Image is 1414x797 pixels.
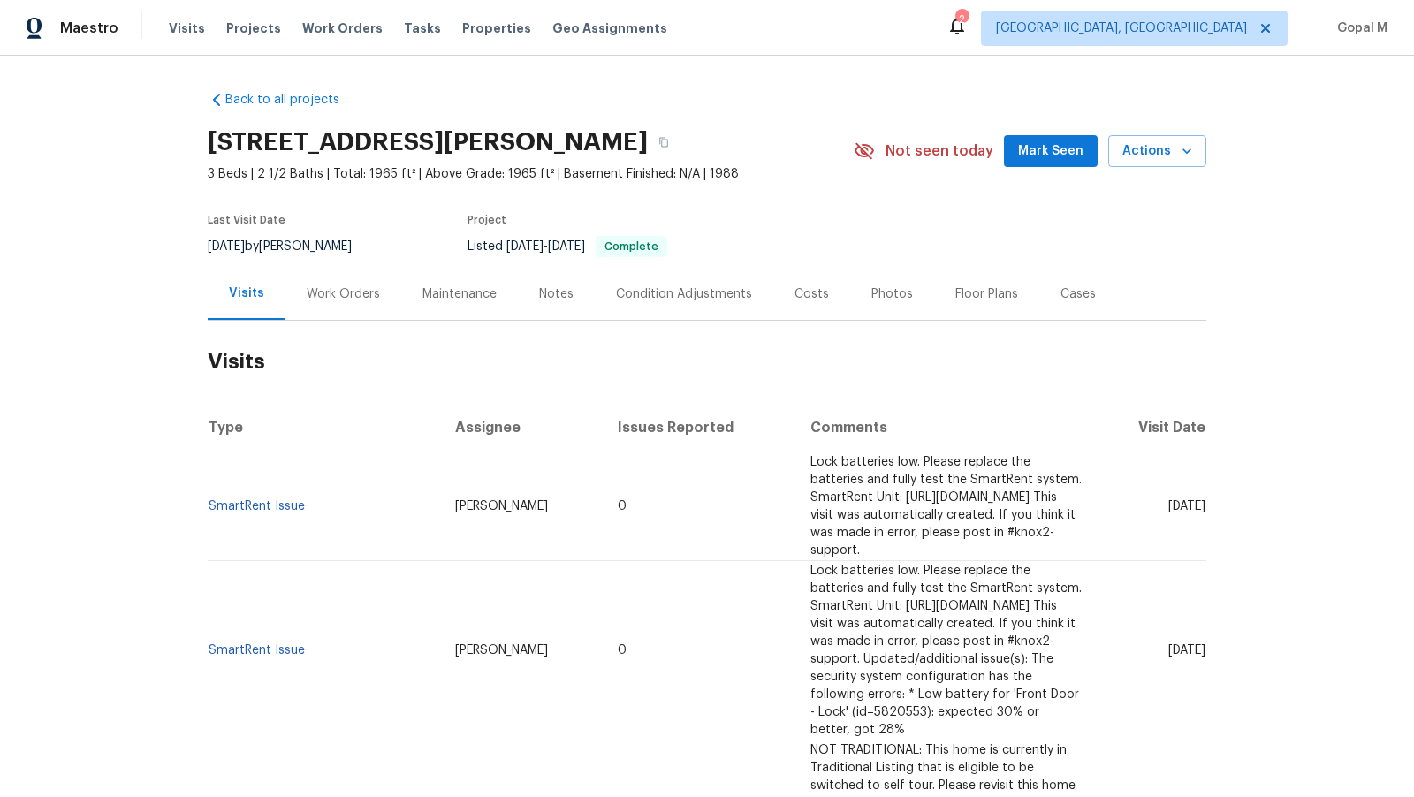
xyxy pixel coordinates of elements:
[208,321,1206,403] h2: Visits
[871,285,913,303] div: Photos
[468,215,506,225] span: Project
[208,91,377,109] a: Back to all projects
[208,403,441,452] th: Type
[796,403,1096,452] th: Comments
[208,165,854,183] span: 3 Beds | 2 1/2 Baths | Total: 1965 ft² | Above Grade: 1965 ft² | Basement Finished: N/A | 1988
[539,285,574,303] div: Notes
[226,19,281,37] span: Projects
[1168,500,1205,512] span: [DATE]
[616,285,752,303] div: Condition Adjustments
[169,19,205,37] span: Visits
[1060,285,1096,303] div: Cases
[208,236,373,257] div: by [PERSON_NAME]
[455,500,548,512] span: [PERSON_NAME]
[208,240,245,253] span: [DATE]
[618,644,627,657] span: 0
[404,22,441,34] span: Tasks
[552,19,667,37] span: Geo Assignments
[548,240,585,253] span: [DATE]
[208,215,285,225] span: Last Visit Date
[886,142,993,160] span: Not seen today
[302,19,383,37] span: Work Orders
[1330,19,1387,37] span: Gopal M
[1122,140,1192,163] span: Actions
[597,241,665,252] span: Complete
[422,285,497,303] div: Maintenance
[794,285,829,303] div: Costs
[955,285,1018,303] div: Floor Plans
[604,403,797,452] th: Issues Reported
[441,403,604,452] th: Assignee
[1004,135,1098,168] button: Mark Seen
[648,126,680,158] button: Copy Address
[1018,140,1083,163] span: Mark Seen
[1168,644,1205,657] span: [DATE]
[618,500,627,512] span: 0
[60,19,118,37] span: Maestro
[468,240,667,253] span: Listed
[1108,135,1206,168] button: Actions
[209,644,305,657] a: SmartRent Issue
[208,133,648,151] h2: [STREET_ADDRESS][PERSON_NAME]
[810,456,1082,557] span: Lock batteries low. Please replace the batteries and fully test the SmartRent system. SmartRent U...
[506,240,544,253] span: [DATE]
[229,285,264,302] div: Visits
[810,565,1082,736] span: Lock batteries low. Please replace the batteries and fully test the SmartRent system. SmartRent U...
[996,19,1247,37] span: [GEOGRAPHIC_DATA], [GEOGRAPHIC_DATA]
[462,19,531,37] span: Properties
[307,285,380,303] div: Work Orders
[955,11,968,28] div: 2
[455,644,548,657] span: [PERSON_NAME]
[506,240,585,253] span: -
[1096,403,1206,452] th: Visit Date
[209,500,305,512] a: SmartRent Issue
